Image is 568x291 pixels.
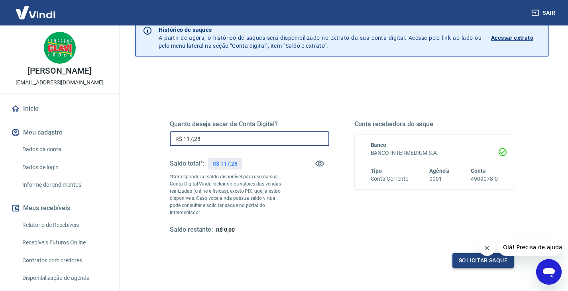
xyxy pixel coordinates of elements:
[530,6,558,20] button: Sair
[170,120,329,128] h5: Quanto deseja sacar da Conta Digital?
[479,240,495,256] iframe: Fechar mensagem
[44,32,76,64] img: 4a9885e4-7c89-429e-b3cd-401ef6b3654a.jpeg
[159,26,482,50] p: A partir de agora, o histórico de saques será disponibilizado no extrato da sua conta digital. Ac...
[371,175,408,183] h6: Conta Corrente
[16,78,104,87] p: [EMAIL_ADDRESS][DOMAIN_NAME]
[471,175,498,183] h6: 4909078-0
[19,217,110,233] a: Relatório de Recebíveis
[371,168,382,174] span: Tipo
[10,124,110,141] button: Meu cadastro
[19,159,110,176] a: Dados de login
[170,226,213,234] h5: Saldo restante:
[170,160,204,168] h5: Saldo total*:
[19,234,110,251] a: Recebíveis Futuros Online
[536,259,562,285] iframe: Botão para abrir a janela de mensagens
[471,168,486,174] span: Conta
[429,175,450,183] h6: 0001
[19,252,110,269] a: Contratos com credores
[19,270,110,286] a: Disponibilização de agenda
[19,141,110,158] a: Dados da conta
[491,26,542,50] a: Acessar extrato
[19,177,110,193] a: Informe de rendimentos
[10,199,110,217] button: Meus recebíveis
[355,120,514,128] h5: Conta recebedora do saque
[216,227,235,233] span: R$ 0,00
[10,0,61,25] img: Vindi
[159,26,482,34] p: Histórico de saques
[491,34,533,42] p: Acessar extrato
[5,6,67,12] span: Olá! Precisa de ajuda?
[371,142,387,148] span: Banco
[28,67,91,75] p: [PERSON_NAME]
[429,168,450,174] span: Agência
[212,160,238,168] p: R$ 117,28
[452,253,514,268] button: Solicitar saque
[10,100,110,117] a: Início
[498,238,562,256] iframe: Mensagem da empresa
[170,173,289,216] p: *Corresponde ao saldo disponível para uso na sua Conta Digital Vindi. Incluindo os valores das ve...
[371,149,498,157] h6: BANCO INTERMEDIUM S.A.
